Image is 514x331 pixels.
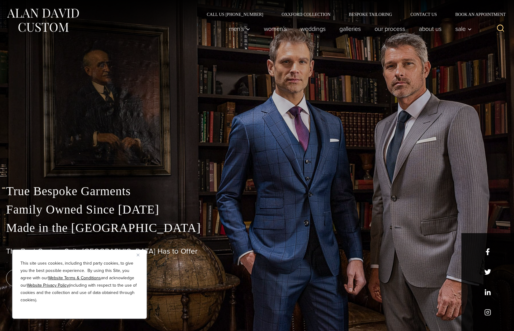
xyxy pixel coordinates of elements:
[20,260,139,304] p: This site uses cookies, including third party cookies, to give you the best possible experience. ...
[455,26,472,32] span: Sale
[446,12,508,17] a: Book an Appointment
[6,270,92,287] a: book an appointment
[401,12,446,17] a: Contact Us
[368,23,412,35] a: Our Process
[137,251,144,258] button: Close
[493,21,508,36] button: View Search Form
[333,23,368,35] a: Galleries
[257,23,294,35] a: Women’s
[229,26,250,32] span: Men’s
[340,12,401,17] a: Bespoke Tailoring
[6,247,508,256] h1: The Best Custom Suits [GEOGRAPHIC_DATA] Has to Offer
[137,254,139,256] img: Close
[198,12,508,17] nav: Secondary Navigation
[294,23,333,35] a: weddings
[6,7,80,34] img: Alan David Custom
[6,182,508,237] p: True Bespoke Garments Family Owned Since [DATE] Made in the [GEOGRAPHIC_DATA]
[48,275,101,281] a: Website Terms & Conditions
[272,12,340,17] a: Oxxford Collection
[222,23,475,35] nav: Primary Navigation
[27,282,69,288] a: Website Privacy Policy
[412,23,449,35] a: About Us
[475,313,508,328] iframe: Opens a widget where you can chat to one of our agents
[198,12,272,17] a: Call Us [PHONE_NUMBER]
